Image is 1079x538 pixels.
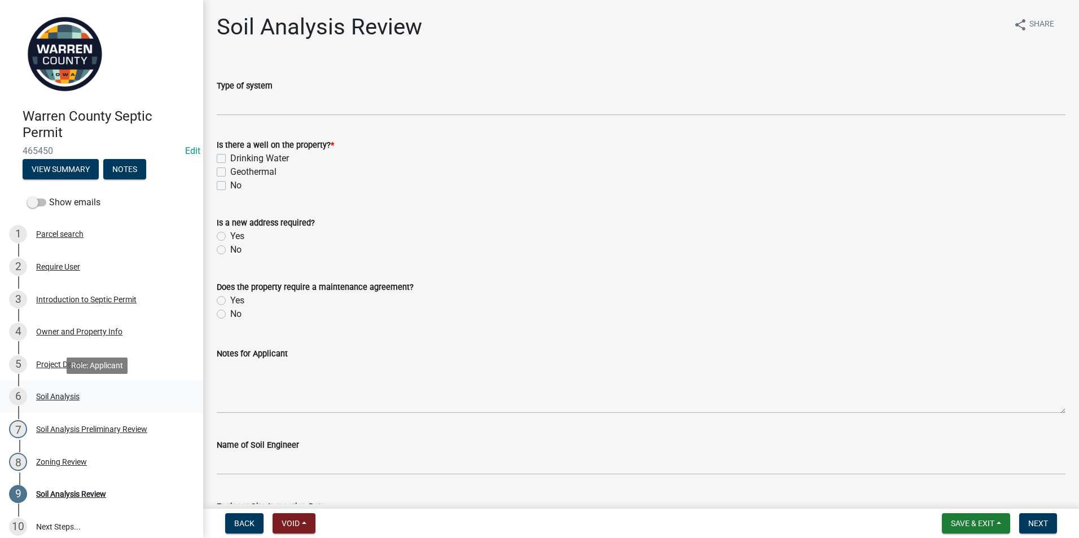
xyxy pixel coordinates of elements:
[36,328,122,336] div: Owner and Property Info
[36,360,86,368] div: Project Details
[217,142,334,149] label: Is there a well on the property?
[185,145,200,156] a: Edit
[103,159,146,179] button: Notes
[9,518,27,536] div: 10
[185,145,200,156] wm-modal-confirm: Edit Application Number
[1029,18,1054,32] span: Share
[9,258,27,276] div: 2
[230,294,244,307] label: Yes
[36,490,106,498] div: Soil Analysis Review
[23,145,181,156] span: 465450
[36,230,84,238] div: Parcel search
[9,290,27,308] div: 3
[9,387,27,405] div: 6
[230,179,242,192] label: No
[9,323,27,341] div: 4
[217,219,315,227] label: Is a new address required?
[36,393,80,400] div: Soil Analysis
[217,350,288,358] label: Notes for Applicant
[36,263,80,271] div: Require User
[1005,14,1063,36] button: shareShare
[217,14,422,41] h1: Soil Analysis Review
[1019,513,1057,533] button: Next
[217,82,273,90] label: Type of system
[230,307,242,321] label: No
[230,165,277,179] label: Geothermal
[9,225,27,243] div: 1
[9,453,27,471] div: 8
[282,519,300,528] span: Void
[234,519,255,528] span: Back
[36,296,137,303] div: Introduction to Septic Permit
[9,485,27,503] div: 9
[36,425,147,433] div: Soil Analysis Preliminary Review
[36,458,87,466] div: Zoning Review
[67,358,128,374] div: Role: Applicant
[217,284,414,292] label: Does the property require a maintenance agreement?
[230,230,244,243] label: Yes
[225,513,264,533] button: Back
[230,243,242,257] label: No
[1028,519,1048,528] span: Next
[942,513,1010,533] button: Save & Exit
[27,196,100,209] label: Show emails
[273,513,315,533] button: Void
[951,519,994,528] span: Save & Exit
[23,108,194,141] h4: Warren County Septic Permit
[9,420,27,438] div: 7
[23,12,107,96] img: Warren County, Iowa
[217,442,299,449] label: Name of Soil Engineer
[103,165,146,174] wm-modal-confirm: Notes
[23,165,99,174] wm-modal-confirm: Summary
[217,503,326,511] label: Engineer Site Inspection Date
[1014,18,1027,32] i: share
[230,152,289,165] label: Drinking Water
[9,355,27,373] div: 5
[23,159,99,179] button: View Summary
